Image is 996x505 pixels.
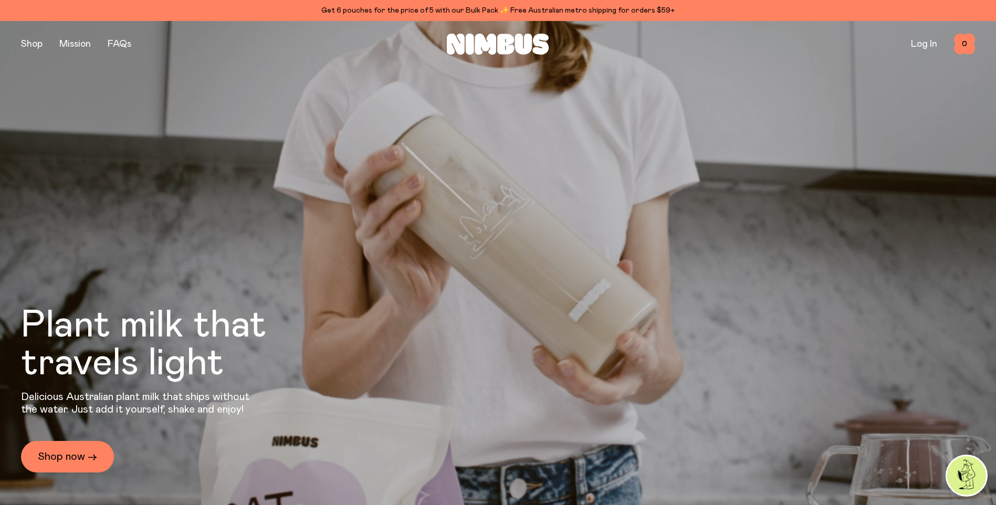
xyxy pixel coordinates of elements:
img: agent [947,456,986,495]
a: Shop now → [21,441,114,472]
button: 0 [954,34,975,55]
a: Log In [911,39,937,49]
a: Mission [59,39,91,49]
h1: Plant milk that travels light [21,307,323,382]
div: Get 6 pouches for the price of 5 with our Bulk Pack ✨ Free Australian metro shipping for orders $59+ [21,4,975,17]
a: FAQs [108,39,131,49]
p: Delicious Australian plant milk that ships without the water. Just add it yourself, shake and enjoy! [21,391,256,416]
